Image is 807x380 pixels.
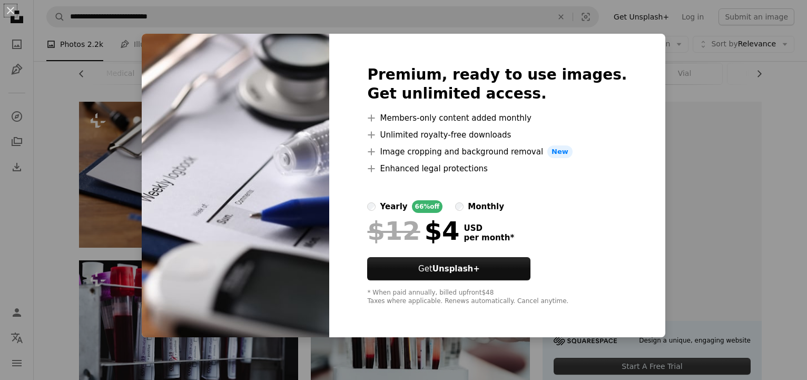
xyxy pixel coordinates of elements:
[464,233,514,242] span: per month *
[367,112,627,124] li: Members-only content added monthly
[455,202,464,211] input: monthly
[367,202,376,211] input: yearly66%off
[464,223,514,233] span: USD
[412,200,443,213] div: 66% off
[367,289,627,306] div: * When paid annually, billed upfront $48 Taxes where applicable. Renews automatically. Cancel any...
[547,145,573,158] span: New
[380,200,407,213] div: yearly
[367,257,530,280] button: GetUnsplash+
[367,162,627,175] li: Enhanced legal protections
[432,264,480,274] strong: Unsplash+
[367,129,627,141] li: Unlimited royalty-free downloads
[142,34,329,337] img: premium_photo-1702599004103-13ed04439e2c
[468,200,504,213] div: monthly
[367,145,627,158] li: Image cropping and background removal
[367,65,627,103] h2: Premium, ready to use images. Get unlimited access.
[367,217,459,245] div: $4
[367,217,420,245] span: $12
